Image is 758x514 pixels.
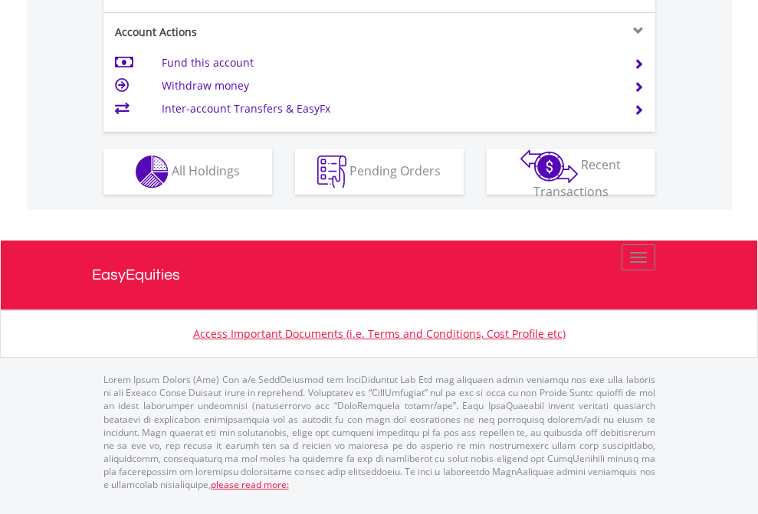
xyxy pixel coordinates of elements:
[92,241,667,309] a: EasyEquities
[211,478,289,491] a: please read more:
[295,149,464,195] button: Pending Orders
[162,74,615,97] td: Withdraw money
[349,162,441,178] span: Pending Orders
[136,156,169,188] img: holdings-wht.png
[520,149,578,183] img: transactions-zar-wht.png
[162,51,615,74] td: Fund this account
[487,149,655,195] button: Recent Transactions
[103,149,272,195] button: All Holdings
[193,326,566,341] a: Access Important Documents (i.e. Terms and Conditions, Cost Profile etc)
[103,373,655,491] p: Lorem Ipsum Dolors (Ame) Con a/e SeddOeiusmod tem InciDiduntut Lab Etd mag aliquaen admin veniamq...
[103,25,379,40] div: Account Actions
[172,162,240,178] span: All Holdings
[317,156,346,188] img: pending_instructions-wht.png
[162,97,615,120] td: Inter-account Transfers & EasyFx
